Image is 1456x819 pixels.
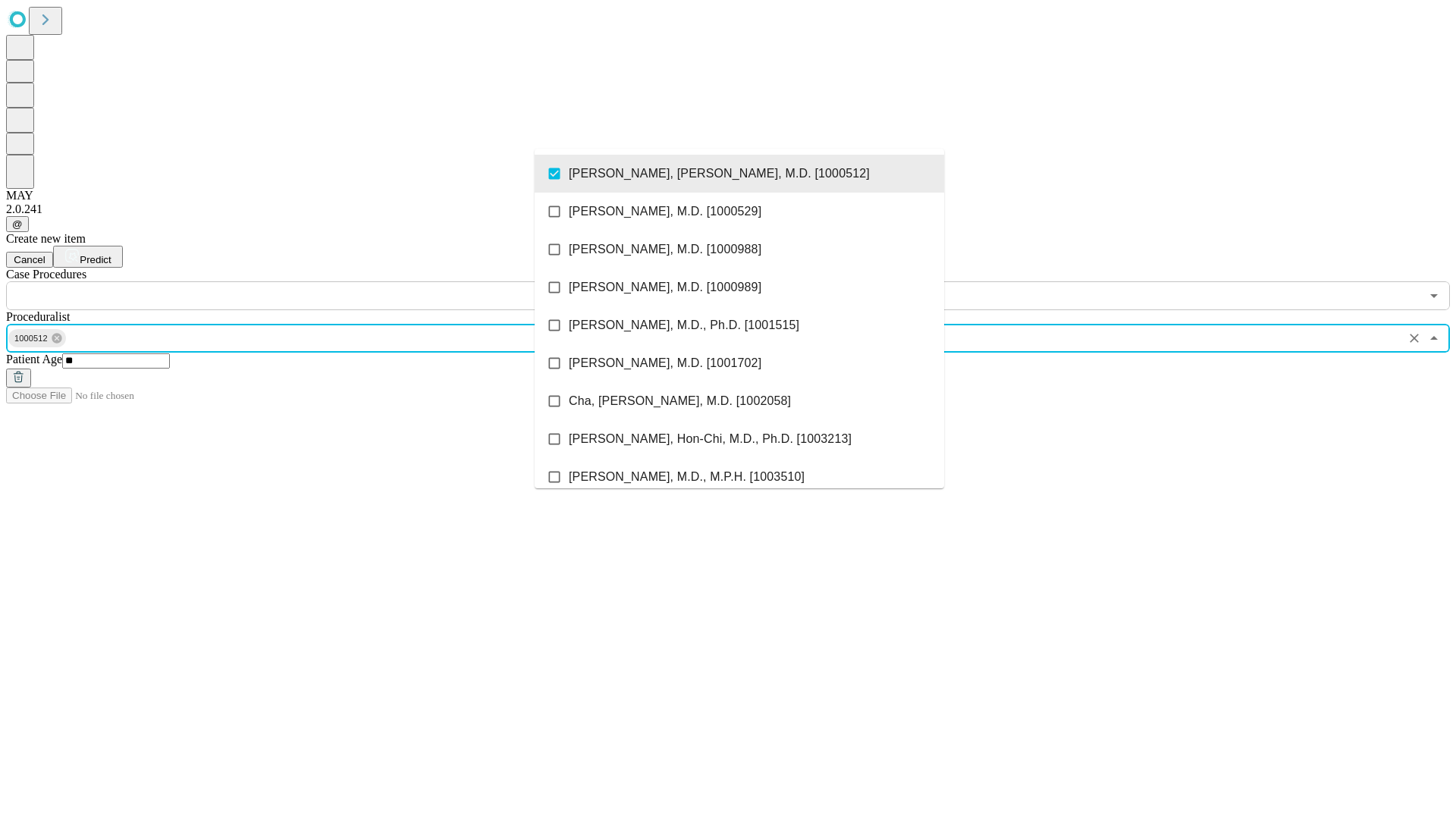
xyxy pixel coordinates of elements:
[1423,328,1445,349] button: Close
[569,354,761,372] span: [PERSON_NAME], M.D. [1001702]
[569,316,799,334] span: [PERSON_NAME], M.D., Ph.D. [1001515]
[6,252,53,268] button: Cancel
[53,246,123,268] button: Predict
[12,218,23,230] span: @
[569,165,870,183] span: [PERSON_NAME], [PERSON_NAME], M.D. [1000512]
[80,254,111,265] span: Predict
[6,353,62,366] span: Patient Age
[569,430,852,448] span: [PERSON_NAME], Hon-Chi, M.D., Ph.D. [1003213]
[8,330,54,347] span: 1000512
[1404,328,1425,349] button: Clear
[569,392,791,410] span: Cha, [PERSON_NAME], M.D. [1002058]
[6,216,29,232] button: @
[6,189,1450,202] div: MAY
[6,268,86,281] span: Scheduled Procedure
[6,232,86,245] span: Create new item
[8,329,66,347] div: 1000512
[569,240,761,259] span: [PERSON_NAME], M.D. [1000988]
[1423,285,1445,306] button: Open
[569,278,761,297] span: [PERSON_NAME], M.D. [1000989]
[6,310,70,323] span: Proceduralist
[6,202,1450,216] div: 2.0.241
[569,468,805,486] span: [PERSON_NAME], M.D., M.P.H. [1003510]
[14,254,45,265] span: Cancel
[569,202,761,221] span: [PERSON_NAME], M.D. [1000529]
